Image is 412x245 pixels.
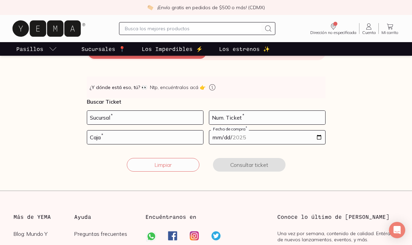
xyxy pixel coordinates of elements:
span: 👀 [141,84,147,91]
a: Sucursales 📍 [80,42,127,56]
div: Open Intercom Messenger [389,222,405,238]
a: Los Imperdibles ⚡️ [140,42,204,56]
h3: Conoce lo último de [PERSON_NAME] [277,213,398,221]
label: Fecha de compra [211,126,249,132]
span: Ntp, encuéntralos acá 👉 [150,84,205,91]
p: Los Imperdibles ⚡️ [142,45,203,53]
input: 14-05-2023 [209,130,325,144]
h3: Más de YEMA [14,213,74,221]
a: pasillo-todos-link [15,42,58,56]
p: Una vez por semana, contenido de calidad. Entérate de nuevos lanzamientos, eventos, y más. [277,230,398,243]
a: Dirección no especificada [308,22,359,35]
p: Sucursales 📍 [81,45,125,53]
button: Limpiar [127,158,199,172]
p: Los estrenos ✨ [219,45,270,53]
button: Consultar ticket [213,158,286,172]
a: Blog: Mundo Y [14,230,74,237]
input: 03 [87,130,203,144]
h3: Encuéntranos en [145,213,196,221]
input: 728 [87,111,203,124]
a: Preguntas frecuentes [74,230,135,237]
img: check [147,4,153,11]
a: Los estrenos ✨ [218,42,271,56]
span: Dirección no especificada [310,31,356,35]
strong: ¿Y dónde está eso, tú? [90,84,147,91]
h3: Ayuda [74,213,135,221]
a: Mi carrito [379,22,401,35]
span: Mi carrito [381,31,398,35]
input: Busca los mejores productos [125,24,261,33]
p: Pasillos [16,45,43,53]
span: Cuenta [362,31,376,35]
input: 123 [209,111,325,124]
p: ¡Envío gratis en pedidos de $500 o más! (CDMX) [157,4,265,11]
p: Buscar Ticket [87,98,326,105]
a: Cuenta [359,22,378,35]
